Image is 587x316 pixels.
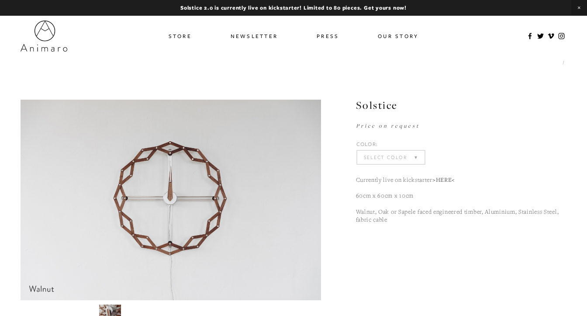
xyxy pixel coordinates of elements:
a: Newsletter [231,30,278,42]
a: Store [169,30,192,42]
h1: Solstice [356,100,567,111]
p: Currently live on kickstarter 60cm x 60cm x 10cm Walnut, Oak or Sapele faced engineered timber, A... [356,176,567,223]
a: >HERE< [432,176,455,184]
img: Animaro [21,21,67,52]
select: Select Color [357,151,425,164]
div: £1,950.00 [356,122,567,130]
a: Our Story [378,30,418,42]
a: Press [317,30,339,42]
div: Color: [356,141,425,147]
img: Animaro - 1_txt.jpg [21,100,321,300]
